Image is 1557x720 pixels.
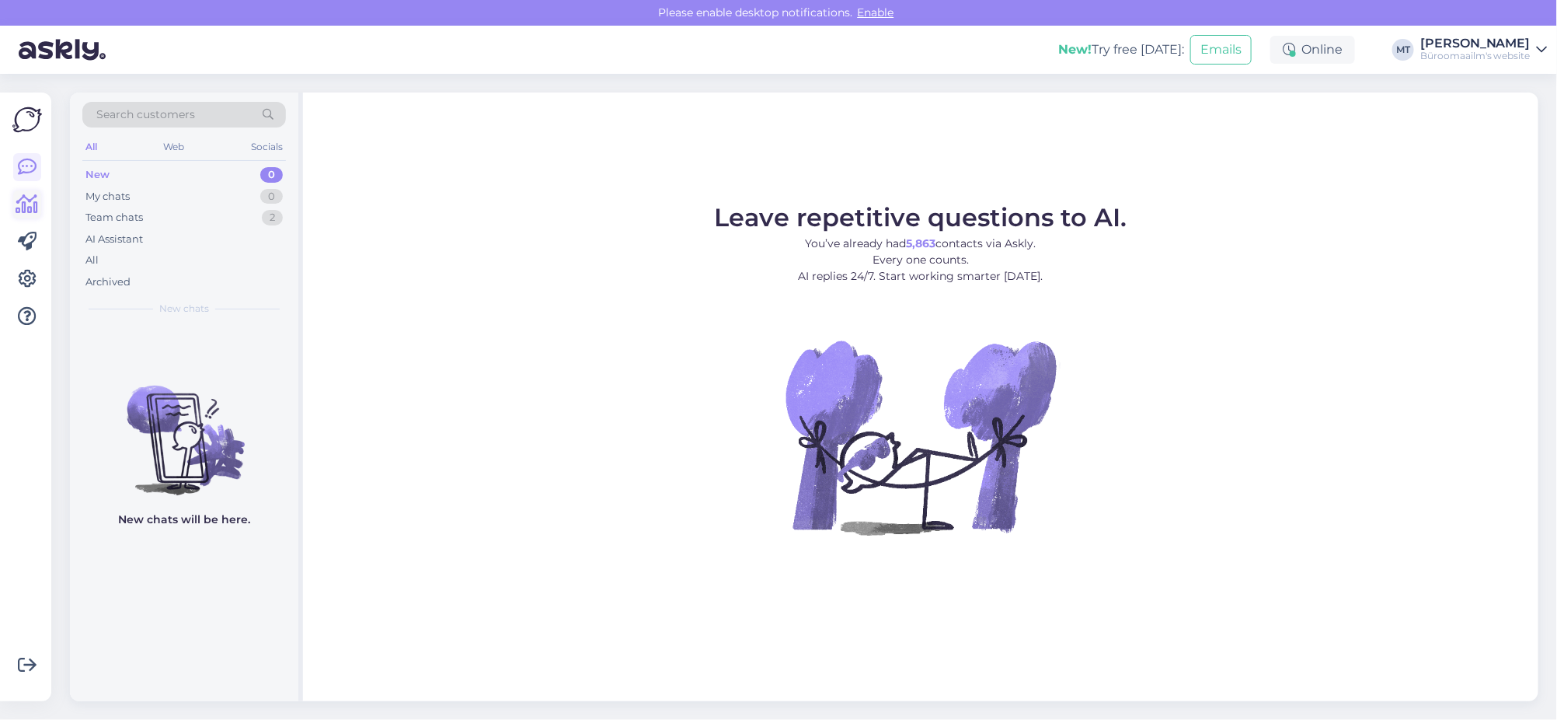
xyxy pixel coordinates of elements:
[1190,35,1252,65] button: Emails
[85,167,110,183] div: New
[85,274,131,290] div: Archived
[248,137,286,157] div: Socials
[159,302,209,316] span: New chats
[1058,42,1092,57] b: New!
[118,512,250,528] p: New chats will be here.
[161,137,188,157] div: Web
[1420,37,1531,50] div: [PERSON_NAME]
[260,189,283,204] div: 0
[1420,37,1548,62] a: [PERSON_NAME]Büroomaailm's website
[70,358,298,498] img: No chats
[781,297,1061,577] img: No Chat active
[85,189,130,204] div: My chats
[12,105,42,135] img: Askly Logo
[1420,50,1531,62] div: Büroomaailm's website
[907,236,936,250] b: 5,863
[260,167,283,183] div: 0
[85,232,143,247] div: AI Assistant
[262,210,283,225] div: 2
[1270,36,1355,64] div: Online
[715,236,1127,285] p: You’ve already had contacts via Askly. Every one counts. AI replies 24/7. Start working smarter [...
[1058,40,1184,59] div: Try free [DATE]:
[85,210,143,225] div: Team chats
[1392,39,1414,61] div: MT
[96,107,195,123] span: Search customers
[85,253,99,268] div: All
[715,202,1127,232] span: Leave repetitive questions to AI.
[853,5,899,19] span: Enable
[82,137,100,157] div: All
